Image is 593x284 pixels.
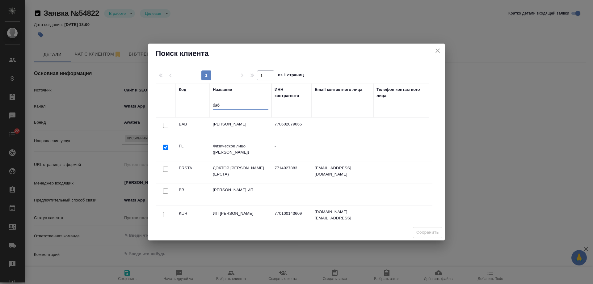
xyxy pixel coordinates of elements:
[176,184,210,206] td: BB
[278,71,304,80] span: из 1 страниц
[213,210,268,217] p: ИП [PERSON_NAME]
[176,162,210,184] td: ERSTA
[213,87,232,93] div: Название
[179,87,186,93] div: Код
[271,162,312,184] td: 7714927883
[271,118,312,140] td: 770602079065
[275,87,309,99] div: ИНН контрагента
[156,49,437,58] h2: Поиск клиента
[413,227,442,238] span: Выберите клиента
[176,140,210,162] td: FL
[271,207,312,229] td: 770100143609
[213,187,268,193] p: [PERSON_NAME] ИП
[213,143,268,155] p: Физическое лицо ([PERSON_NAME])
[271,140,312,162] td: -
[315,87,362,93] div: Email контактного лица
[176,118,210,140] td: BAB
[315,209,370,227] p: [DOMAIN_NAME][EMAIL_ADDRESS][DOMAIN_NAME]
[176,207,210,229] td: KUR
[213,165,268,177] p: ДОКТОР [PERSON_NAME] (ЕРСТА)
[213,121,268,127] p: [PERSON_NAME]
[315,165,370,177] p: [EMAIL_ADDRESS][DOMAIN_NAME]
[376,87,426,99] div: Телефон контактного лица
[433,46,442,55] button: close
